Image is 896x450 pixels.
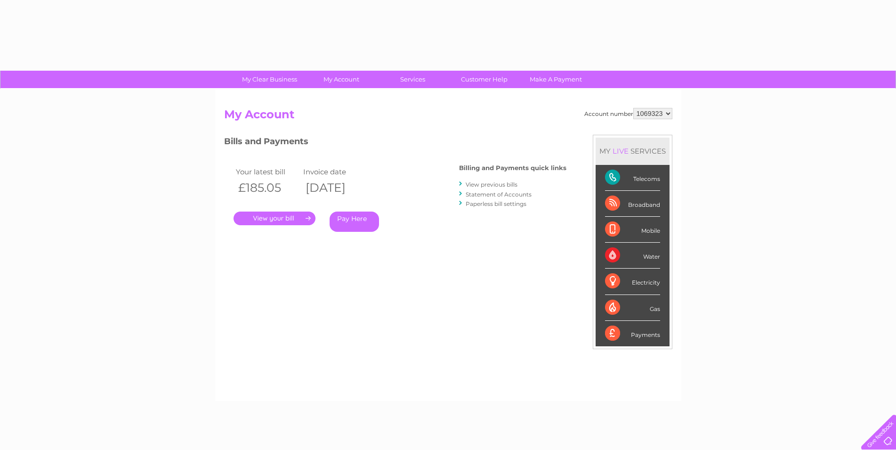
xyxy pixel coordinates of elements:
div: Account number [584,108,672,119]
div: Telecoms [605,165,660,191]
a: View previous bills [466,181,517,188]
a: Statement of Accounts [466,191,532,198]
th: £185.05 [234,178,301,197]
a: Make A Payment [517,71,595,88]
a: Paperless bill settings [466,200,526,207]
h2: My Account [224,108,672,126]
th: [DATE] [301,178,369,197]
div: Electricity [605,269,660,295]
div: Broadband [605,191,660,217]
div: Water [605,243,660,269]
a: Customer Help [445,71,523,88]
div: MY SERVICES [596,138,670,164]
a: Services [374,71,452,88]
h4: Billing and Payments quick links [459,164,566,172]
a: My Account [302,71,380,88]
td: Invoice date [301,165,369,178]
a: My Clear Business [231,71,308,88]
h3: Bills and Payments [224,135,566,151]
div: Mobile [605,217,660,243]
div: LIVE [611,147,630,155]
div: Payments [605,321,660,346]
a: Pay Here [330,212,379,232]
a: . [234,212,315,225]
div: Gas [605,295,660,321]
td: Your latest bill [234,165,301,178]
